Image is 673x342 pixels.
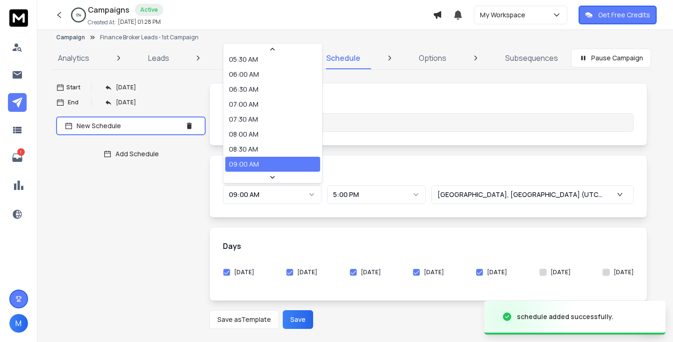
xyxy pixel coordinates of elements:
h1: Timings [223,168,634,180]
label: [DATE] [297,269,317,276]
p: Created At: [88,19,116,26]
label: [DATE] [551,269,571,276]
p: Finance Broker Leads - 1st Campaign [100,34,199,41]
button: Save asTemplate [209,310,279,329]
p: [DATE] 01:28 PM [118,18,161,26]
p: Leads [148,52,169,64]
div: 06:30 AM [229,85,258,94]
h1: Days [223,240,634,252]
p: End [68,99,79,106]
p: [DATE] [116,84,136,91]
p: 0 % [76,12,81,18]
div: 07:30 AM [229,115,258,124]
p: Subsequences [505,52,558,64]
button: Add Schedule [56,145,206,163]
button: Campaign [56,34,85,41]
p: New Schedule [77,121,181,131]
label: [DATE] [361,269,381,276]
div: 06:00 AM [229,70,259,79]
p: My Workspace [480,10,529,20]
p: 1 [17,148,25,156]
span: M [9,314,28,333]
label: [DATE] [487,269,507,276]
button: Save [283,310,313,329]
label: [DATE] [614,269,634,276]
div: 07:00 AM [229,100,258,109]
label: [DATE] [234,269,254,276]
h1: Campaigns [88,4,129,15]
p: Start [66,84,80,91]
p: [DATE] [116,99,136,106]
button: 09:00 AM [223,185,322,204]
button: 5:00 PM [327,185,426,204]
p: Options [419,52,446,64]
div: 09:00 AM [229,160,259,169]
p: Get Free Credits [598,10,650,20]
div: Active [135,4,163,16]
div: 05:30 AM [229,55,258,64]
p: Analytics [58,52,89,64]
button: Pause Campaign [571,49,651,67]
div: 08:00 AM [229,130,258,139]
h1: Schedule Name [223,96,634,108]
p: Schedule [326,52,360,64]
div: 08:30 AM [229,145,258,154]
p: [GEOGRAPHIC_DATA], [GEOGRAPHIC_DATA] (UTC+1:00) [437,190,609,199]
label: [DATE] [424,269,444,276]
